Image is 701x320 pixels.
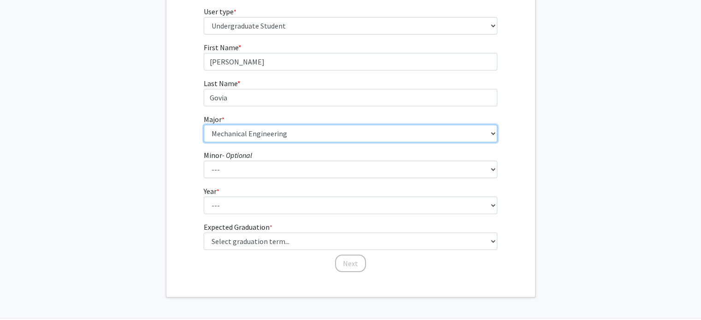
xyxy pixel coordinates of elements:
iframe: Chat [7,279,39,313]
label: Year [204,186,219,197]
span: First Name [204,43,238,52]
span: Last Name [204,79,237,88]
label: Major [204,114,224,125]
label: Minor [204,150,252,161]
label: Expected Graduation [204,221,272,233]
label: User type [204,6,236,17]
button: Next [335,255,366,272]
i: - Optional [222,151,252,160]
